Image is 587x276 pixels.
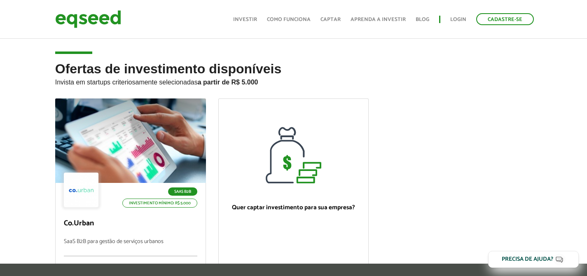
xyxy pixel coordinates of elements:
[55,62,532,98] h2: Ofertas de investimento disponíveis
[267,17,311,22] a: Como funciona
[64,239,197,256] p: SaaS B2B para gestão de serviços urbanos
[64,219,197,228] p: Co.Urban
[351,17,406,22] a: Aprenda a investir
[233,17,257,22] a: Investir
[168,187,197,196] p: SaaS B2B
[450,17,466,22] a: Login
[416,17,429,22] a: Blog
[55,8,121,30] img: EqSeed
[227,204,360,211] p: Quer captar investimento para sua empresa?
[55,76,532,86] p: Invista em startups criteriosamente selecionadas
[122,199,197,208] p: Investimento mínimo: R$ 5.000
[320,17,341,22] a: Captar
[476,13,534,25] a: Cadastre-se
[198,79,258,86] strong: a partir de R$ 5.000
